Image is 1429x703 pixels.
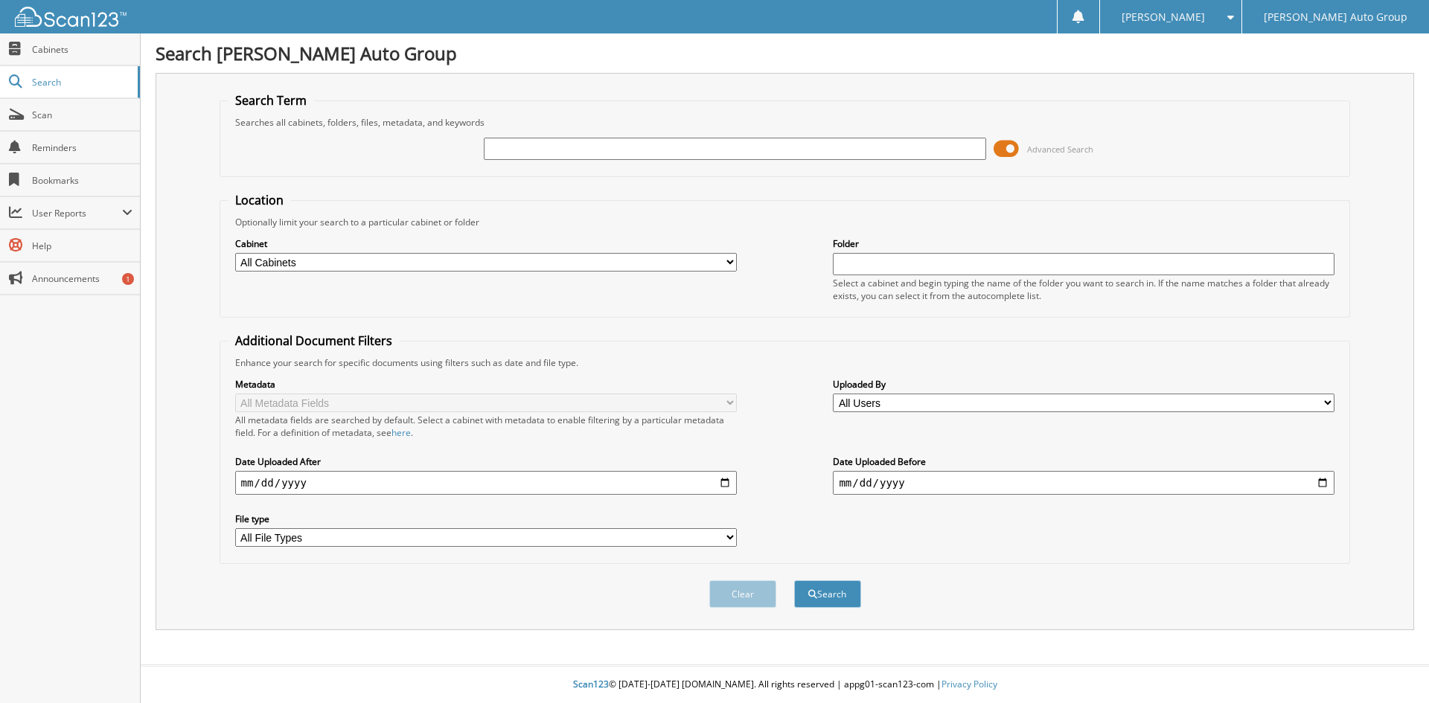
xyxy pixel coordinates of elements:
[32,141,132,154] span: Reminders
[235,237,737,250] label: Cabinet
[235,455,737,468] label: Date Uploaded After
[1264,13,1407,22] span: [PERSON_NAME] Auto Group
[228,116,1343,129] div: Searches all cabinets, folders, files, metadata, and keywords
[228,92,314,109] legend: Search Term
[235,414,737,439] div: All metadata fields are searched by default. Select a cabinet with metadata to enable filtering b...
[709,580,776,608] button: Clear
[32,240,132,252] span: Help
[1122,13,1205,22] span: [PERSON_NAME]
[235,513,737,525] label: File type
[228,356,1343,369] div: Enhance your search for specific documents using filters such as date and file type.
[32,76,130,89] span: Search
[32,109,132,121] span: Scan
[833,455,1334,468] label: Date Uploaded Before
[794,580,861,608] button: Search
[833,378,1334,391] label: Uploaded By
[32,272,132,285] span: Announcements
[156,41,1414,65] h1: Search [PERSON_NAME] Auto Group
[833,471,1334,495] input: end
[1027,144,1093,155] span: Advanced Search
[573,678,609,690] span: Scan123
[942,678,997,690] a: Privacy Policy
[15,7,127,27] img: scan123-logo-white.svg
[833,237,1334,250] label: Folder
[32,43,132,56] span: Cabinets
[228,216,1343,228] div: Optionally limit your search to a particular cabinet or folder
[833,277,1334,302] div: Select a cabinet and begin typing the name of the folder you want to search in. If the name match...
[32,174,132,187] span: Bookmarks
[141,667,1429,703] div: © [DATE]-[DATE] [DOMAIN_NAME]. All rights reserved | appg01-scan123-com |
[235,378,737,391] label: Metadata
[122,273,134,285] div: 1
[235,471,737,495] input: start
[391,426,411,439] a: here
[228,333,400,349] legend: Additional Document Filters
[32,207,122,219] span: User Reports
[228,192,291,208] legend: Location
